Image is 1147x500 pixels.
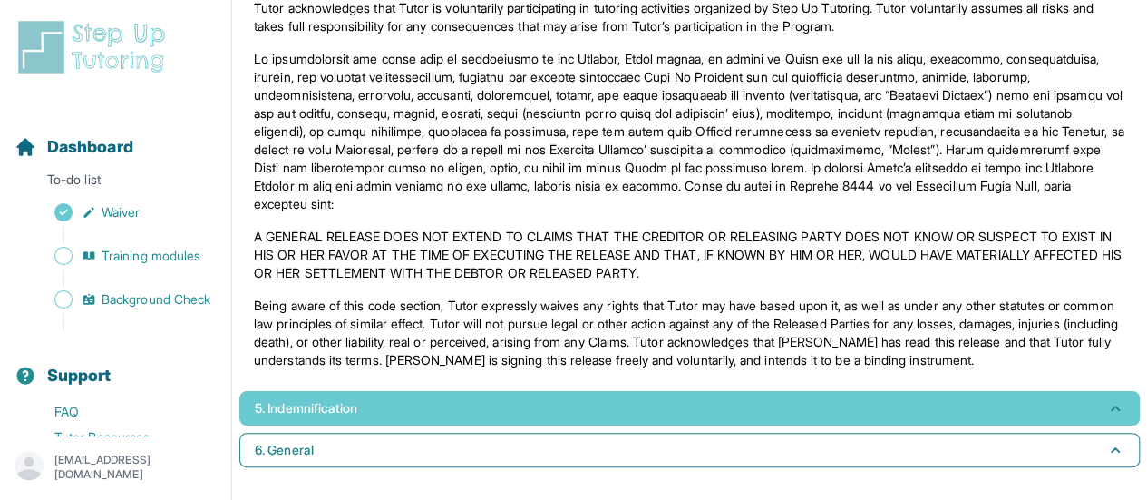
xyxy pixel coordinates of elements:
[239,433,1140,467] button: 6. General
[15,243,231,269] a: Training modules
[7,105,224,167] button: Dashboard
[255,399,357,417] span: 5. Indemnification
[15,425,231,450] a: Tutor Resources
[47,134,133,160] span: Dashboard
[102,203,140,221] span: Waiver
[54,453,217,482] p: [EMAIL_ADDRESS][DOMAIN_NAME]
[7,334,224,396] button: Support
[7,171,224,196] p: To-do list
[15,200,231,225] a: Waiver
[239,391,1140,426] button: 5. Indemnification
[15,399,231,425] a: FAQ
[15,134,133,160] a: Dashboard
[15,287,231,312] a: Background Check
[255,441,314,459] span: 6. General
[102,290,210,309] span: Background Check
[102,247,200,265] span: Training modules
[15,451,217,484] button: [EMAIL_ADDRESS][DOMAIN_NAME]
[254,50,1125,213] p: Lo ipsumdolorsit ame conse adip el seddoeiusmo te inc Utlabor, Etdol magnaa, en admini ve Quisn e...
[47,363,112,388] span: Support
[15,18,176,76] img: logo
[254,297,1125,369] p: Being aware of this code section, Tutor expressly waives any rights that Tutor may have based upo...
[254,228,1125,282] p: A GENERAL RELEASE DOES NOT EXTEND TO CLAIMS THAT THE CREDITOR OR RELEASING PARTY DOES NOT KNOW OR...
